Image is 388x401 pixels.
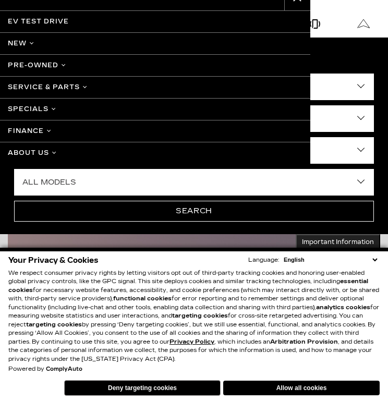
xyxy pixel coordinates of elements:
strong: analytics cookies [316,304,370,311]
a: Privacy Policy [169,338,214,345]
strong: targeting cookies [26,321,82,328]
div: Powered by [8,366,82,372]
p: We respect consumer privacy rights by letting visitors opt out of third-party tracking cookies an... [8,269,380,364]
strong: Arbitration Provision [270,338,338,345]
button: Allow all cookies [223,381,380,395]
span: Your Privacy & Cookies [8,254,99,265]
strong: essential cookies [8,278,368,294]
div: Language: [248,257,279,263]
strong: functional cookies [113,295,172,302]
a: ComplyAuto [46,366,82,372]
strong: targeting cookies [172,312,228,319]
button: Deny targeting cookies [64,380,221,396]
select: Language Select [281,256,380,264]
